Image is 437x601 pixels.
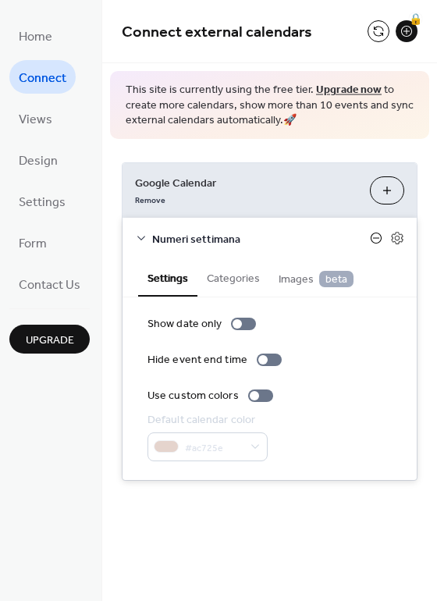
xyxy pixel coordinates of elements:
a: Home [9,19,62,52]
span: Remove [135,194,165,205]
a: Design [9,143,67,176]
a: Settings [9,184,75,218]
span: Contact Us [19,273,80,297]
span: Settings [19,190,66,215]
span: Upgrade [26,333,74,349]
span: Views [19,108,52,132]
span: This site is currently using the free tier. to create more calendars, show more than 10 events an... [126,83,414,129]
span: Numeri settimana [152,231,370,247]
button: Settings [138,259,197,297]
a: Upgrade now [316,80,382,101]
span: Connect [19,66,66,91]
div: Default calendar color [147,412,265,429]
button: Upgrade [9,325,90,354]
span: Form [19,232,47,256]
div: Hide event end time [147,352,247,368]
button: Images beta [269,259,363,296]
span: Images [279,271,354,288]
div: Show date only [147,316,222,333]
span: Connect external calendars [122,17,312,48]
span: Home [19,25,52,49]
a: Form [9,226,56,259]
a: Connect [9,60,76,94]
div: Use custom colors [147,388,239,404]
span: beta [319,271,354,287]
a: Views [9,101,62,135]
span: Design [19,149,58,173]
button: Categories [197,259,269,295]
a: Contact Us [9,267,90,300]
span: Google Calendar [135,175,357,191]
